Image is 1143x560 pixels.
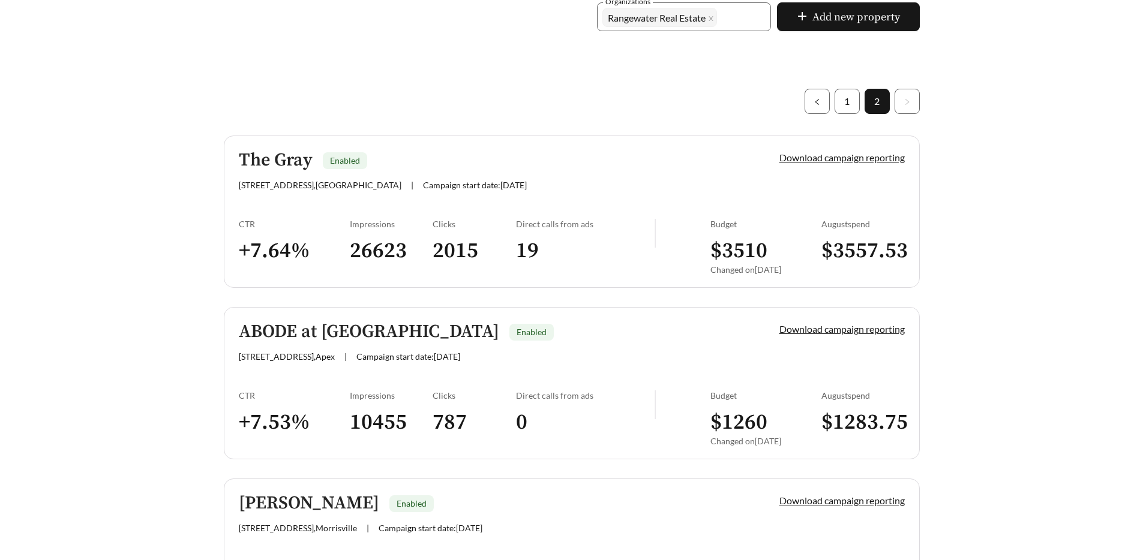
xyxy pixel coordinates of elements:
[608,12,706,23] span: Rangewater Real Estate
[517,327,547,337] span: Enabled
[835,89,859,113] a: 1
[895,89,920,114] li: Next Page
[821,237,905,264] h3: $ 3557.53
[710,219,821,229] div: Budget
[379,523,482,533] span: Campaign start date: [DATE]
[239,180,401,190] span: [STREET_ADDRESS] , [GEOGRAPHIC_DATA]
[516,409,655,436] h3: 0
[710,390,821,401] div: Budget
[356,351,460,362] span: Campaign start date: [DATE]
[779,495,905,506] a: Download campaign reporting
[865,89,890,114] li: 2
[895,89,920,114] button: right
[708,16,714,22] span: close
[835,89,860,114] li: 1
[865,89,889,113] a: 2
[433,237,516,264] h3: 2015
[350,390,433,401] div: Impressions
[655,219,656,248] img: line
[710,436,821,446] div: Changed on [DATE]
[433,219,516,229] div: Clicks
[797,11,808,24] span: plus
[710,409,821,436] h3: $ 1260
[805,89,830,114] button: left
[710,237,821,264] h3: $ 3510
[239,523,357,533] span: [STREET_ADDRESS] , Morrisville
[423,180,527,190] span: Campaign start date: [DATE]
[779,152,905,163] a: Download campaign reporting
[710,264,821,275] div: Changed on [DATE]
[397,498,427,508] span: Enabled
[516,219,655,229] div: Direct calls from ads
[779,323,905,335] a: Download campaign reporting
[239,351,335,362] span: [STREET_ADDRESS] , Apex
[904,98,911,106] span: right
[433,409,516,436] h3: 787
[814,98,821,106] span: left
[239,322,499,342] h5: ABODE at [GEOGRAPHIC_DATA]
[821,390,905,401] div: August spend
[350,219,433,229] div: Impressions
[812,9,900,25] span: Add new property
[350,409,433,436] h3: 10455
[655,390,656,419] img: line
[239,150,313,170] h5: The Gray
[239,390,350,401] div: CTR
[516,237,655,264] h3: 19
[239,493,379,513] h5: [PERSON_NAME]
[239,219,350,229] div: CTR
[821,409,905,436] h3: $ 1283.75
[805,89,830,114] li: Previous Page
[239,409,350,436] h3: + 7.53 %
[239,237,350,264] h3: + 7.64 %
[516,390,655,401] div: Direct calls from ads
[777,2,920,31] button: plusAdd new property
[344,351,347,362] span: |
[821,219,905,229] div: August spend
[224,307,920,459] a: ABODE at [GEOGRAPHIC_DATA]Enabled[STREET_ADDRESS],Apex|Campaign start date:[DATE]Download campaig...
[224,136,920,288] a: The GrayEnabled[STREET_ADDRESS],[GEOGRAPHIC_DATA]|Campaign start date:[DATE]Download campaign rep...
[367,523,369,533] span: |
[433,390,516,401] div: Clicks
[350,237,433,264] h3: 26623
[330,155,360,165] span: Enabled
[411,180,413,190] span: |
